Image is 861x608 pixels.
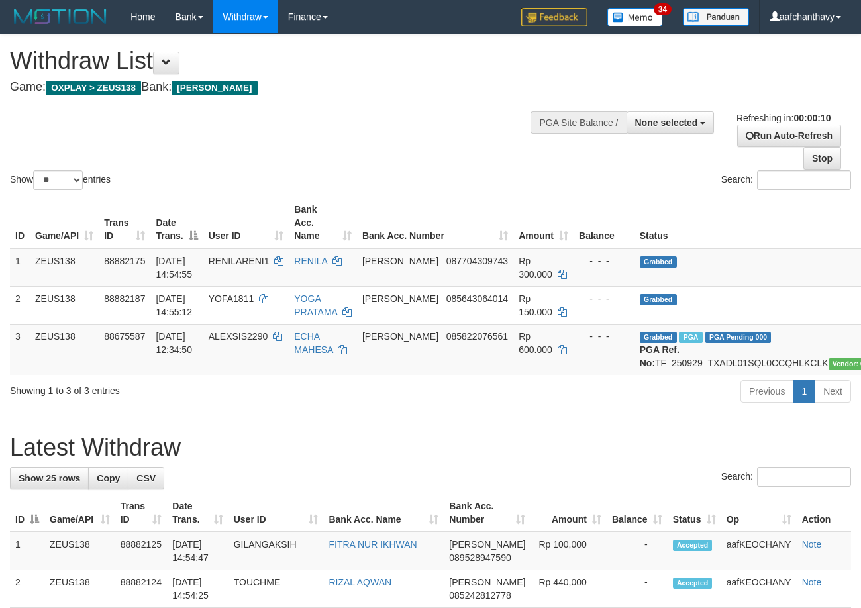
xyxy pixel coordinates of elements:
a: Note [802,577,822,587]
label: Search: [721,467,851,487]
td: Rp 440,000 [531,570,606,608]
td: 2 [10,570,44,608]
th: Game/API: activate to sort column ascending [30,197,99,248]
a: FITRA NUR IKHWAN [329,539,417,550]
div: - - - [579,254,629,268]
span: Copy [97,473,120,483]
th: Status: activate to sort column ascending [668,494,721,532]
td: - [607,532,668,570]
select: Showentries [33,170,83,190]
th: Trans ID: activate to sort column ascending [115,494,168,532]
span: PGA Pending [705,332,772,343]
span: Marked by aafpengsreynich [679,332,702,343]
strong: 00:00:10 [793,113,831,123]
td: ZEUS138 [44,570,115,608]
td: TOUCHME [228,570,324,608]
td: ZEUS138 [30,324,99,375]
h1: Latest Withdraw [10,434,851,461]
a: 1 [793,380,815,403]
h1: Withdraw List [10,48,561,74]
th: Balance [574,197,634,248]
th: Amount: activate to sort column ascending [513,197,574,248]
td: [DATE] 14:54:47 [167,532,228,570]
th: ID: activate to sort column descending [10,494,44,532]
a: Stop [803,147,841,170]
b: PGA Ref. No: [640,344,680,368]
th: Bank Acc. Number: activate to sort column ascending [444,494,531,532]
span: Rp 600.000 [519,331,552,355]
span: Grabbed [640,294,677,305]
span: RENILARENI1 [209,256,270,266]
th: Bank Acc. Name: activate to sort column ascending [289,197,357,248]
th: Date Trans.: activate to sort column descending [150,197,203,248]
th: Op: activate to sort column ascending [721,494,797,532]
td: GILANGAKSIH [228,532,324,570]
td: [DATE] 14:54:25 [167,570,228,608]
label: Search: [721,170,851,190]
th: Action [797,494,851,532]
th: Game/API: activate to sort column ascending [44,494,115,532]
span: 88882187 [104,293,145,304]
span: Rp 150.000 [519,293,552,317]
img: Feedback.jpg [521,8,587,26]
span: [PERSON_NAME] [449,577,525,587]
th: ID [10,197,30,248]
span: 34 [654,3,672,15]
input: Search: [757,170,851,190]
span: ALEXSIS2290 [209,331,268,342]
td: ZEUS138 [30,286,99,324]
div: - - - [579,330,629,343]
label: Show entries [10,170,111,190]
span: None selected [635,117,698,128]
span: Grabbed [640,256,677,268]
div: - - - [579,292,629,305]
div: Showing 1 to 3 of 3 entries [10,379,349,397]
th: User ID: activate to sort column ascending [228,494,324,532]
span: YOFA1811 [209,293,254,304]
td: - [607,570,668,608]
img: panduan.png [683,8,749,26]
span: 88675587 [104,331,145,342]
td: 1 [10,248,30,287]
a: Next [815,380,851,403]
a: Note [802,539,822,550]
img: MOTION_logo.png [10,7,111,26]
img: Button%20Memo.svg [607,8,663,26]
th: Trans ID: activate to sort column ascending [99,197,150,248]
a: Previous [740,380,793,403]
span: Refreshing in: [736,113,831,123]
td: aafKEOCHANY [721,532,797,570]
a: CSV [128,467,164,489]
td: aafKEOCHANY [721,570,797,608]
span: Copy 085643064014 to clipboard [446,293,508,304]
a: Run Auto-Refresh [737,125,841,147]
span: [PERSON_NAME] [362,256,438,266]
span: OXPLAY > ZEUS138 [46,81,141,95]
a: RENILA [294,256,327,266]
span: [PERSON_NAME] [362,331,438,342]
h4: Game: Bank: [10,81,561,94]
th: Balance: activate to sort column ascending [607,494,668,532]
span: Copy 085822076561 to clipboard [446,331,508,342]
input: Search: [757,467,851,487]
th: Bank Acc. Name: activate to sort column ascending [323,494,444,532]
td: ZEUS138 [44,532,115,570]
span: Copy 087704309743 to clipboard [446,256,508,266]
span: [PERSON_NAME] [172,81,257,95]
span: [PERSON_NAME] [362,293,438,304]
div: PGA Site Balance / [531,111,626,134]
span: [PERSON_NAME] [449,539,525,550]
button: None selected [627,111,715,134]
td: 88882124 [115,570,168,608]
span: Accepted [673,540,713,551]
span: [DATE] 14:54:55 [156,256,192,279]
th: Date Trans.: activate to sort column ascending [167,494,228,532]
td: 2 [10,286,30,324]
td: 3 [10,324,30,375]
span: 88882175 [104,256,145,266]
th: User ID: activate to sort column ascending [203,197,289,248]
span: Rp 300.000 [519,256,552,279]
a: Show 25 rows [10,467,89,489]
a: YOGA PRATAMA [294,293,337,317]
a: RIZAL AQWAN [329,577,391,587]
